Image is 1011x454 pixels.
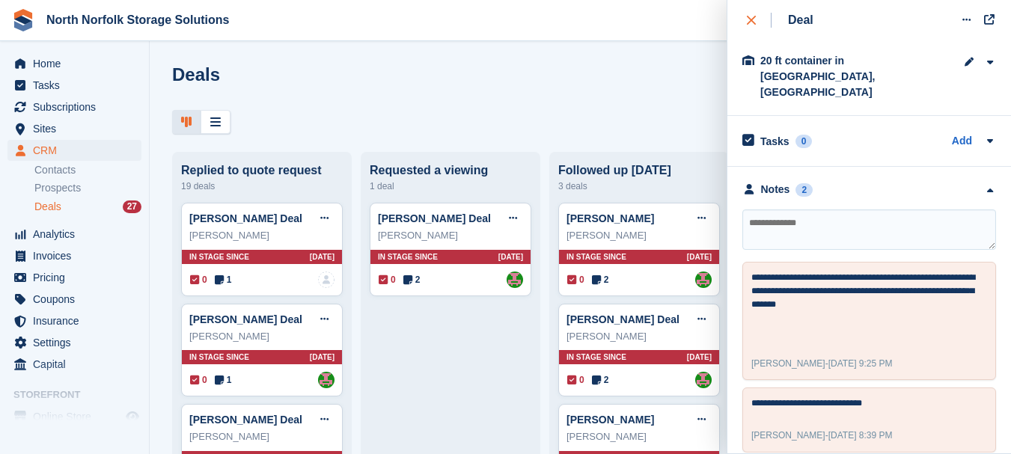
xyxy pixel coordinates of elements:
a: menu [7,332,141,353]
a: menu [7,289,141,310]
span: 0 [190,273,207,286]
span: CRM [33,140,123,161]
a: [PERSON_NAME] Deal [566,313,679,325]
div: Followed up [DATE] [558,164,720,177]
div: [PERSON_NAME] [566,329,712,344]
span: In stage since [566,251,626,263]
div: Replied to quote request [181,164,343,177]
span: 2 [403,273,421,286]
span: In stage since [566,352,626,363]
span: 0 [379,273,396,286]
span: 1 [215,373,232,387]
span: Tasks [33,75,123,96]
a: menu [7,53,141,74]
span: 0 [567,273,584,286]
a: menu [7,96,141,117]
span: [PERSON_NAME] [751,358,825,369]
div: - [751,429,893,442]
div: [PERSON_NAME] [566,429,712,444]
a: [PERSON_NAME] Deal [189,212,302,224]
div: 2 [795,183,813,197]
a: [PERSON_NAME] Deal [189,313,302,325]
a: menu [7,140,141,161]
img: Katherine Phelps [695,272,712,288]
img: Katherine Phelps [318,372,335,388]
span: [DATE] [310,251,335,263]
a: [PERSON_NAME] Deal [189,414,302,426]
span: [DATE] [310,352,335,363]
span: In stage since [189,251,249,263]
a: Contacts [34,163,141,177]
span: In stage since [378,251,438,263]
div: 27 [123,200,141,213]
span: Subscriptions [33,96,123,117]
span: 0 [190,373,207,387]
span: 1 [215,273,232,286]
span: Insurance [33,310,123,331]
a: Add [952,133,972,150]
a: [PERSON_NAME] [566,212,654,224]
span: [DATE] 9:25 PM [828,358,893,369]
div: [PERSON_NAME] [566,228,712,243]
span: Home [33,53,123,74]
div: 3 deals [558,177,720,195]
a: North Norfolk Storage Solutions [40,7,235,32]
div: 0 [795,135,813,148]
div: Deal [788,11,813,29]
img: Katherine Phelps [695,372,712,388]
a: menu [7,406,141,427]
a: menu [7,354,141,375]
span: 2 [592,273,609,286]
span: 2 [592,373,609,387]
span: Capital [33,354,123,375]
span: Prospects [34,181,81,195]
span: Online Store [33,406,123,427]
a: menu [7,75,141,96]
div: 1 deal [370,177,531,195]
div: - [751,357,893,370]
div: 19 deals [181,177,343,195]
span: In stage since [189,352,249,363]
h1: Deals [172,64,220,85]
span: [DATE] [498,251,523,263]
a: menu [7,118,141,139]
a: [PERSON_NAME] Deal [378,212,491,224]
span: Settings [33,332,123,353]
h2: Tasks [760,135,789,148]
a: [PERSON_NAME] [566,414,654,426]
a: menu [7,224,141,245]
span: Analytics [33,224,123,245]
span: Storefront [13,387,149,402]
a: menu [7,310,141,331]
div: 20 ft container in [GEOGRAPHIC_DATA], [GEOGRAPHIC_DATA] [760,53,910,100]
img: deal-assignee-blank [318,272,335,288]
div: [PERSON_NAME] [189,329,335,344]
a: Deals 27 [34,199,141,215]
div: [PERSON_NAME] [189,429,335,444]
img: stora-icon-8386f47178a22dfd0bd8f6a31ec36ba5ce8667c1dd55bd0f319d3a0aa187defe.svg [12,9,34,31]
div: [PERSON_NAME] [189,228,335,243]
a: menu [7,245,141,266]
span: Coupons [33,289,123,310]
span: Deals [34,200,61,214]
span: [DATE] 8:39 PM [828,430,893,441]
span: Invoices [33,245,123,266]
span: [DATE] [687,251,712,263]
a: Preview store [123,408,141,426]
a: Prospects [34,180,141,196]
a: menu [7,267,141,288]
span: [DATE] [687,352,712,363]
span: 0 [567,373,584,387]
span: Sites [33,118,123,139]
span: Pricing [33,267,123,288]
div: Requested a viewing [370,164,531,177]
img: Katherine Phelps [507,272,523,288]
div: Notes [761,182,790,197]
div: [PERSON_NAME] [378,228,523,243]
span: [PERSON_NAME] [751,430,825,441]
